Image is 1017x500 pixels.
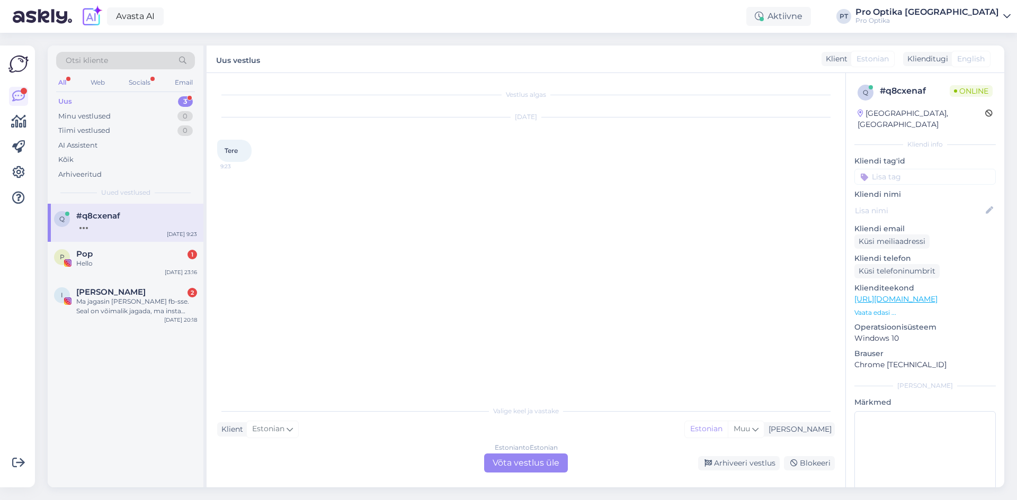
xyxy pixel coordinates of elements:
div: Klient [217,424,243,435]
span: q [863,88,868,96]
span: Tere [225,147,238,154]
p: Kliendi email [854,223,996,234]
p: Klienditeekond [854,283,996,294]
span: Muu [734,424,750,433]
div: Kõik [58,154,74,165]
div: Pro Optika [855,16,999,25]
span: I [61,291,63,299]
div: Hello [76,259,197,268]
span: Ingrid Mllne [76,287,146,297]
p: Chrome [TECHNICAL_ID] [854,359,996,370]
div: Valige keel ja vastake [217,406,835,416]
div: Aktiivne [746,7,811,26]
span: Uued vestlused [101,188,150,197]
span: Otsi kliente [66,55,108,66]
input: Lisa nimi [855,205,984,216]
div: Klient [822,53,847,65]
p: Märkmed [854,397,996,408]
div: Estonian to Estonian [495,443,558,452]
span: P [60,253,65,261]
a: Avasta AI [107,7,164,25]
span: Estonian [252,423,284,435]
div: Ma jagasin [PERSON_NAME] fb-sse. Seal on võimalik jagada, ma insta [PERSON_NAME] ainult oma lähir... [76,297,197,316]
p: Brauser [854,348,996,359]
span: English [957,53,985,65]
div: 0 [177,125,193,136]
div: [DATE] 9:23 [167,230,197,238]
div: Socials [127,76,153,89]
span: q [59,215,65,223]
span: #q8cxenaf [76,211,120,221]
span: Online [950,85,993,97]
a: [URL][DOMAIN_NAME] [854,294,938,304]
div: Blokeeri [784,456,835,470]
span: Estonian [857,53,889,65]
div: Küsi telefoninumbrit [854,264,940,278]
div: Tiimi vestlused [58,125,110,136]
div: Arhiveeritud [58,169,102,180]
div: Pro Optika [GEOGRAPHIC_DATA] [855,8,999,16]
span: Pop [76,249,93,259]
div: Minu vestlused [58,111,111,122]
label: Uus vestlus [216,52,260,66]
input: Lisa tag [854,169,996,185]
div: 0 [177,111,193,122]
div: [PERSON_NAME] [764,424,832,435]
div: [DATE] 20:18 [164,316,197,324]
p: Windows 10 [854,333,996,344]
p: Kliendi nimi [854,189,996,200]
div: Arhiveeri vestlus [698,456,780,470]
div: Küsi meiliaadressi [854,234,930,249]
div: 2 [188,288,197,297]
p: Operatsioonisüsteem [854,322,996,333]
div: PT [836,9,851,24]
p: Vaata edasi ... [854,308,996,317]
div: [DATE] 23:16 [165,268,197,276]
a: Pro Optika [GEOGRAPHIC_DATA]Pro Optika [855,8,1011,25]
div: # q8cxenaf [880,85,950,97]
div: [DATE] [217,112,835,122]
div: Web [88,76,107,89]
div: Kliendi info [854,140,996,149]
div: 1 [188,250,197,259]
div: [PERSON_NAME] [854,381,996,390]
div: 3 [178,96,193,107]
div: [GEOGRAPHIC_DATA], [GEOGRAPHIC_DATA] [858,108,985,130]
p: Kliendi tag'id [854,156,996,167]
div: AI Assistent [58,140,97,151]
div: Vestlus algas [217,90,835,99]
div: All [56,76,68,89]
div: Estonian [685,421,728,437]
img: explore-ai [81,5,103,28]
div: Uus [58,96,72,107]
div: Klienditugi [903,53,948,65]
span: 9:23 [220,162,260,170]
div: Email [173,76,195,89]
div: Võta vestlus üle [484,453,568,472]
img: Askly Logo [8,54,29,74]
p: Kliendi telefon [854,253,996,264]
